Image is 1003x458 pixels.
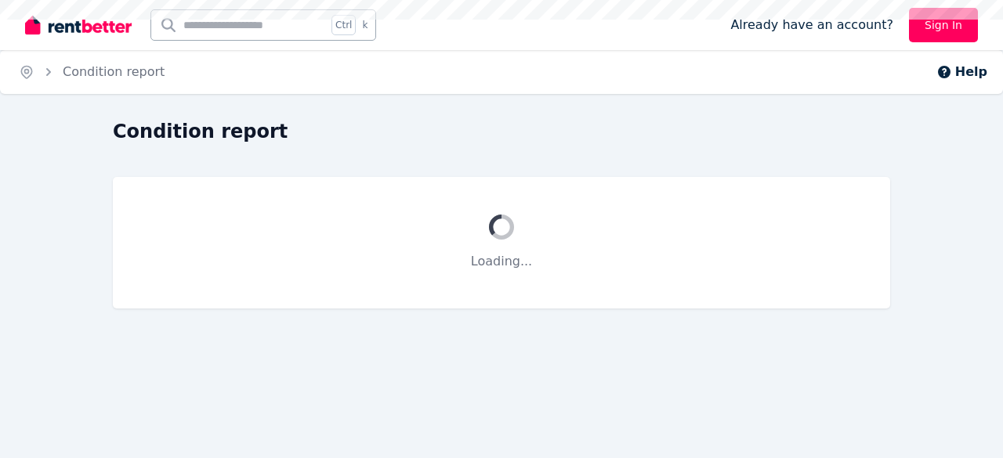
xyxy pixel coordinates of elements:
span: Ctrl [331,15,356,35]
img: RentBetter [25,13,132,37]
a: Sign In [909,8,978,42]
a: Condition report [63,64,165,79]
p: Loading... [150,252,853,271]
span: Already have an account? [730,16,893,34]
h1: Condition report [113,119,288,144]
span: k [362,19,368,31]
button: Help [936,63,987,81]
